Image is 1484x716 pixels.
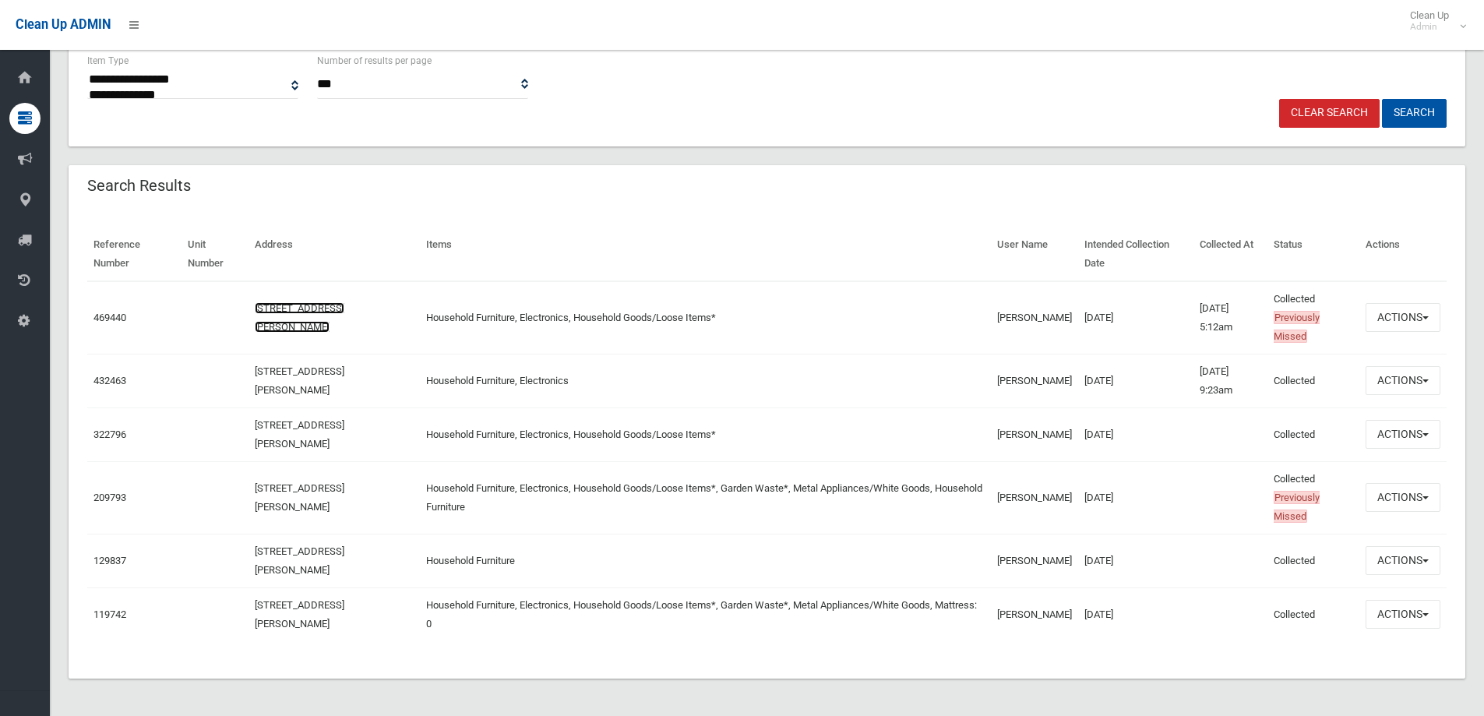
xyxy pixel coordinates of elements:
td: Household Furniture, Electronics, Household Goods/Loose Items*, Garden Waste*, Metal Appliances/W... [420,587,991,641]
td: [PERSON_NAME] [991,407,1078,461]
small: Admin [1410,21,1449,33]
td: [PERSON_NAME] [991,461,1078,534]
label: Item Type [87,52,129,69]
td: [DATE] [1078,461,1193,534]
label: Number of results per page [317,52,432,69]
td: Household Furniture, Electronics, Household Goods/Loose Items*, Garden Waste*, Metal Appliances/W... [420,461,991,534]
a: [STREET_ADDRESS][PERSON_NAME] [255,599,344,630]
a: 209793 [93,492,126,503]
td: [DATE] 9:23am [1193,354,1268,407]
a: [STREET_ADDRESS][PERSON_NAME] [255,302,344,333]
th: Items [420,227,991,281]
button: Actions [1366,546,1440,575]
td: [DATE] 5:12am [1193,281,1268,354]
th: Unit Number [182,227,249,281]
th: Status [1267,227,1359,281]
a: 322796 [93,429,126,440]
th: Collected At [1193,227,1268,281]
td: Collected [1267,281,1359,354]
button: Actions [1366,600,1440,629]
a: [STREET_ADDRESS][PERSON_NAME] [255,365,344,396]
td: Household Furniture, Electronics [420,354,991,407]
td: [PERSON_NAME] [991,534,1078,587]
span: Clean Up [1402,9,1465,33]
span: Previously Missed [1274,311,1320,343]
button: Actions [1366,420,1440,449]
td: Household Furniture, Electronics, Household Goods/Loose Items* [420,407,991,461]
a: [STREET_ADDRESS][PERSON_NAME] [255,545,344,576]
th: Intended Collection Date [1078,227,1193,281]
a: [STREET_ADDRESS][PERSON_NAME] [255,419,344,450]
a: 119742 [93,608,126,620]
td: [DATE] [1078,534,1193,587]
td: Collected [1267,354,1359,407]
td: Collected [1267,407,1359,461]
th: Reference Number [87,227,182,281]
td: [DATE] [1078,281,1193,354]
a: [STREET_ADDRESS][PERSON_NAME] [255,482,344,513]
th: Actions [1359,227,1447,281]
span: Previously Missed [1274,491,1320,523]
button: Actions [1366,366,1440,395]
button: Actions [1366,303,1440,332]
a: 432463 [93,375,126,386]
td: [PERSON_NAME] [991,354,1078,407]
td: Collected [1267,587,1359,641]
span: Clean Up ADMIN [16,17,111,32]
td: Collected [1267,461,1359,534]
th: Address [249,227,420,281]
a: 129837 [93,555,126,566]
td: [DATE] [1078,407,1193,461]
th: User Name [991,227,1078,281]
td: Household Furniture, Electronics, Household Goods/Loose Items* [420,281,991,354]
td: [DATE] [1078,354,1193,407]
a: Clear Search [1279,99,1380,128]
td: Collected [1267,534,1359,587]
a: 469440 [93,312,126,323]
td: Household Furniture [420,534,991,587]
td: [PERSON_NAME] [991,587,1078,641]
td: [DATE] [1078,587,1193,641]
button: Search [1382,99,1447,128]
header: Search Results [69,171,210,201]
td: [PERSON_NAME] [991,281,1078,354]
button: Actions [1366,483,1440,512]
